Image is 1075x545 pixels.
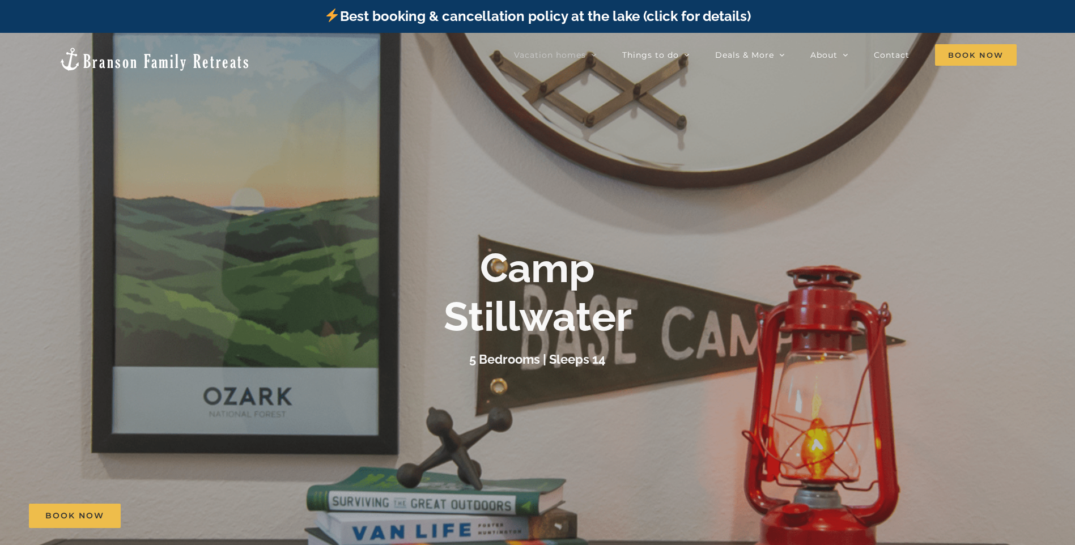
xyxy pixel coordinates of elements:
[810,51,838,59] span: About
[935,44,1017,66] span: Book Now
[514,44,597,66] a: Vacation homes
[514,44,1017,66] nav: Main Menu
[514,51,586,59] span: Vacation homes
[45,511,104,521] span: Book Now
[810,44,848,66] a: About
[622,44,690,66] a: Things to do
[324,8,750,24] a: Best booking & cancellation policy at the lake (click for details)
[444,244,632,340] b: Camp Stillwater
[874,44,910,66] a: Contact
[325,8,339,22] img: ⚡️
[29,504,121,528] a: Book Now
[715,51,774,59] span: Deals & More
[622,51,679,59] span: Things to do
[874,51,910,59] span: Contact
[715,44,785,66] a: Deals & More
[58,46,250,72] img: Branson Family Retreats Logo
[469,351,606,366] h3: 5 Bedrooms | Sleeps 14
